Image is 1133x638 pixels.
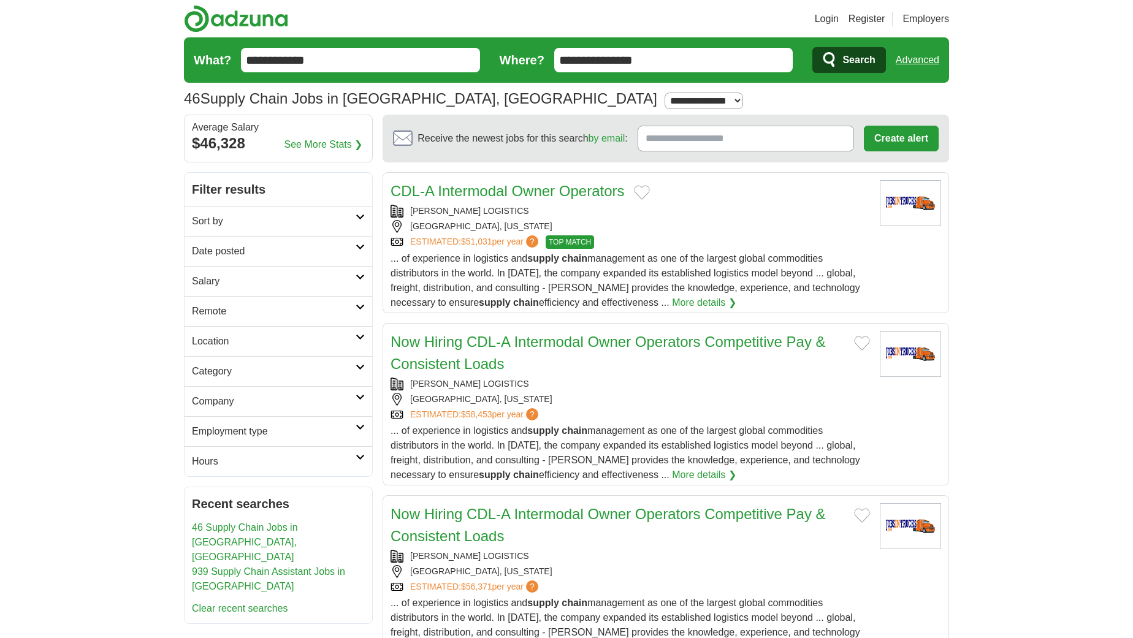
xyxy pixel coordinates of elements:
button: Search [812,47,885,73]
a: Employers [902,12,949,26]
span: $56,371 [461,582,492,591]
h2: Company [192,394,356,409]
a: Location [185,326,372,356]
span: ? [526,408,538,420]
strong: supply [527,425,559,436]
a: ESTIMATED:$51,031per year? [410,235,541,249]
a: Advanced [896,48,939,72]
h2: Date posted [192,244,356,259]
label: What? [194,51,231,69]
span: ... of experience in logistics and management as one of the largest global commodities distributo... [391,425,860,480]
a: Remote [185,296,372,326]
span: $51,031 [461,237,492,246]
a: ESTIMATED:$58,453per year? [410,408,541,421]
h2: Employment type [192,424,356,439]
button: Add to favorite jobs [634,185,650,200]
span: Receive the newest jobs for this search : [418,131,627,146]
div: [GEOGRAPHIC_DATA], [US_STATE] [391,393,870,406]
span: ? [526,235,538,248]
a: Register [849,12,885,26]
span: ... of experience in logistics and management as one of the largest global commodities distributo... [391,253,860,308]
div: Average Salary [192,123,365,132]
h2: Hours [192,454,356,469]
a: More details ❯ [672,468,736,482]
img: Adzuna logo [184,5,288,32]
a: Login [815,12,839,26]
strong: chain [562,425,587,436]
strong: chain [513,469,539,480]
a: Date posted [185,236,372,266]
a: More details ❯ [672,295,736,310]
img: Dunavant Logistics logo [880,331,941,377]
strong: supply [479,469,511,480]
a: Hours [185,446,372,476]
button: Add to favorite jobs [854,336,870,351]
a: [PERSON_NAME] LOGISTICS [410,206,529,216]
h2: Sort by [192,214,356,229]
h2: Category [192,364,356,379]
a: CDL-A Intermodal Owner Operators [391,183,624,199]
a: Employment type [185,416,372,446]
h1: Supply Chain Jobs in [GEOGRAPHIC_DATA], [GEOGRAPHIC_DATA] [184,90,657,107]
img: Dunavant Logistics logo [880,503,941,549]
a: Company [185,386,372,416]
strong: supply [479,297,511,308]
strong: chain [562,253,587,264]
strong: chain [513,297,539,308]
a: Sort by [185,206,372,236]
a: Now Hiring CDL-A Intermodal Owner Operators Competitive Pay & Consistent Loads [391,333,826,372]
strong: supply [527,253,559,264]
label: Where? [500,51,544,69]
a: 939 Supply Chain Assistant Jobs in [GEOGRAPHIC_DATA] [192,566,345,591]
h2: Recent searches [192,495,365,513]
a: Clear recent searches [192,603,288,613]
div: [GEOGRAPHIC_DATA], [US_STATE] [391,565,870,578]
button: Add to favorite jobs [854,508,870,523]
a: Now Hiring CDL-A Intermodal Owner Operators Competitive Pay & Consistent Loads [391,506,826,544]
a: ESTIMATED:$56,371per year? [410,580,541,593]
a: [PERSON_NAME] LOGISTICS [410,379,529,389]
strong: supply [527,598,559,608]
a: Category [185,356,372,386]
a: [PERSON_NAME] LOGISTICS [410,551,529,561]
h2: Filter results [185,173,372,206]
span: Search [842,48,875,72]
h2: Salary [192,274,356,289]
h2: Location [192,334,356,349]
a: 46 Supply Chain Jobs in [GEOGRAPHIC_DATA], [GEOGRAPHIC_DATA] [192,522,298,562]
strong: chain [562,598,587,608]
img: Dunavant Logistics logo [880,180,941,226]
button: Create alert [864,126,939,151]
a: See More Stats ❯ [284,137,363,152]
span: TOP MATCH [546,235,594,249]
span: 46 [184,88,200,110]
span: $58,453 [461,409,492,419]
div: [GEOGRAPHIC_DATA], [US_STATE] [391,220,870,233]
a: by email [589,133,625,143]
h2: Remote [192,304,356,319]
a: Salary [185,266,372,296]
div: $46,328 [192,132,365,154]
span: ? [526,580,538,593]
